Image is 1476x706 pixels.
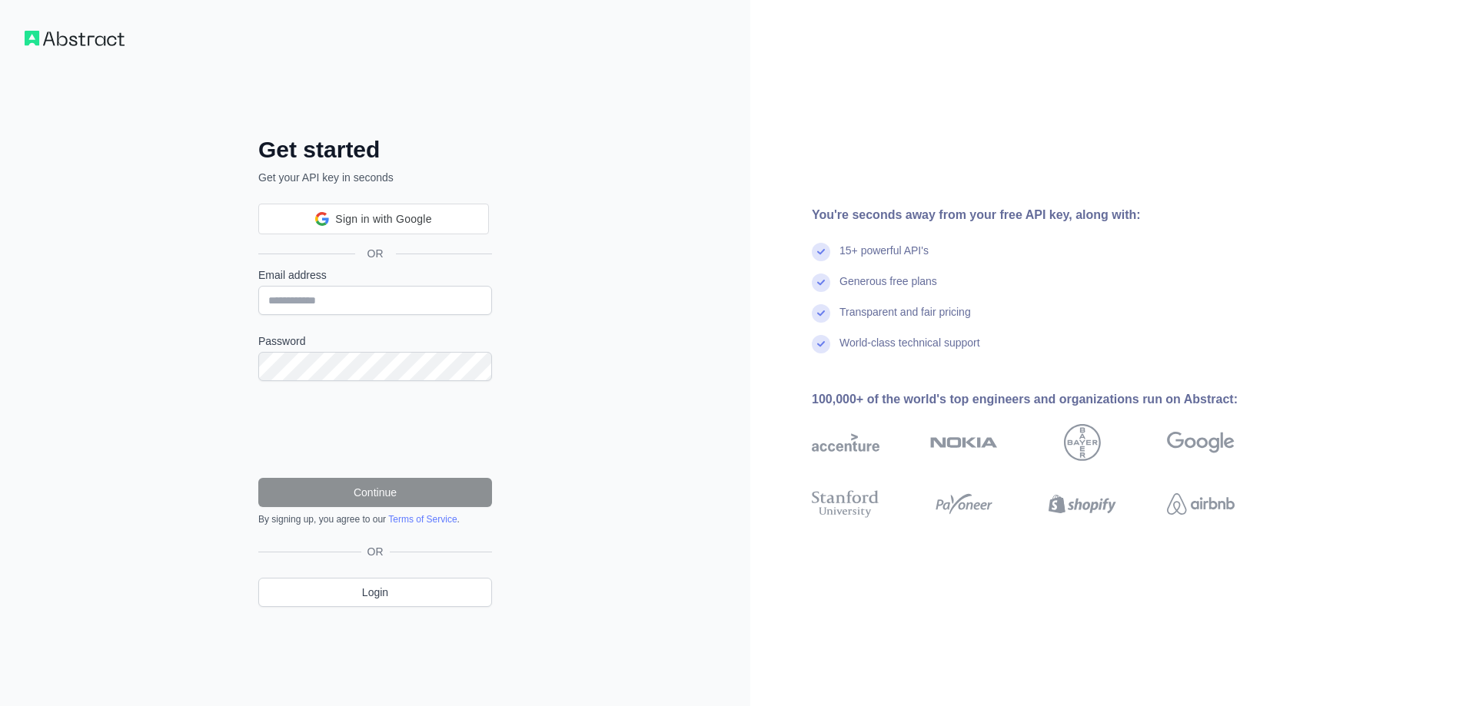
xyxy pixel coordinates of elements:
img: accenture [812,424,879,461]
a: Login [258,578,492,607]
div: World-class technical support [839,335,980,366]
button: Continue [258,478,492,507]
div: Sign in with Google [258,204,489,234]
img: shopify [1049,487,1116,521]
label: Password [258,333,492,349]
img: check mark [812,243,830,261]
h2: Get started [258,136,492,164]
div: By signing up, you agree to our . [258,513,492,525]
label: Email address [258,267,492,283]
span: OR [361,544,390,559]
img: payoneer [930,487,998,521]
iframe: reCAPTCHA [258,399,492,459]
img: check mark [812,273,830,292]
a: Terms of Service [388,514,457,525]
div: Generous free plans [839,273,937,304]
img: bayer [1064,424,1101,461]
img: nokia [930,424,998,461]
span: Sign in with Google [335,211,431,227]
div: You're seconds away from your free API key, along with: [812,206,1284,224]
div: 100,000+ of the world's top engineers and organizations run on Abstract: [812,390,1284,409]
img: google [1167,424,1235,461]
p: Get your API key in seconds [258,170,492,185]
img: Workflow [25,31,125,46]
img: check mark [812,304,830,323]
img: airbnb [1167,487,1235,521]
img: stanford university [812,487,879,521]
div: 15+ powerful API's [839,243,929,273]
img: check mark [812,335,830,353]
span: OR [355,246,396,261]
div: Transparent and fair pricing [839,304,971,335]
